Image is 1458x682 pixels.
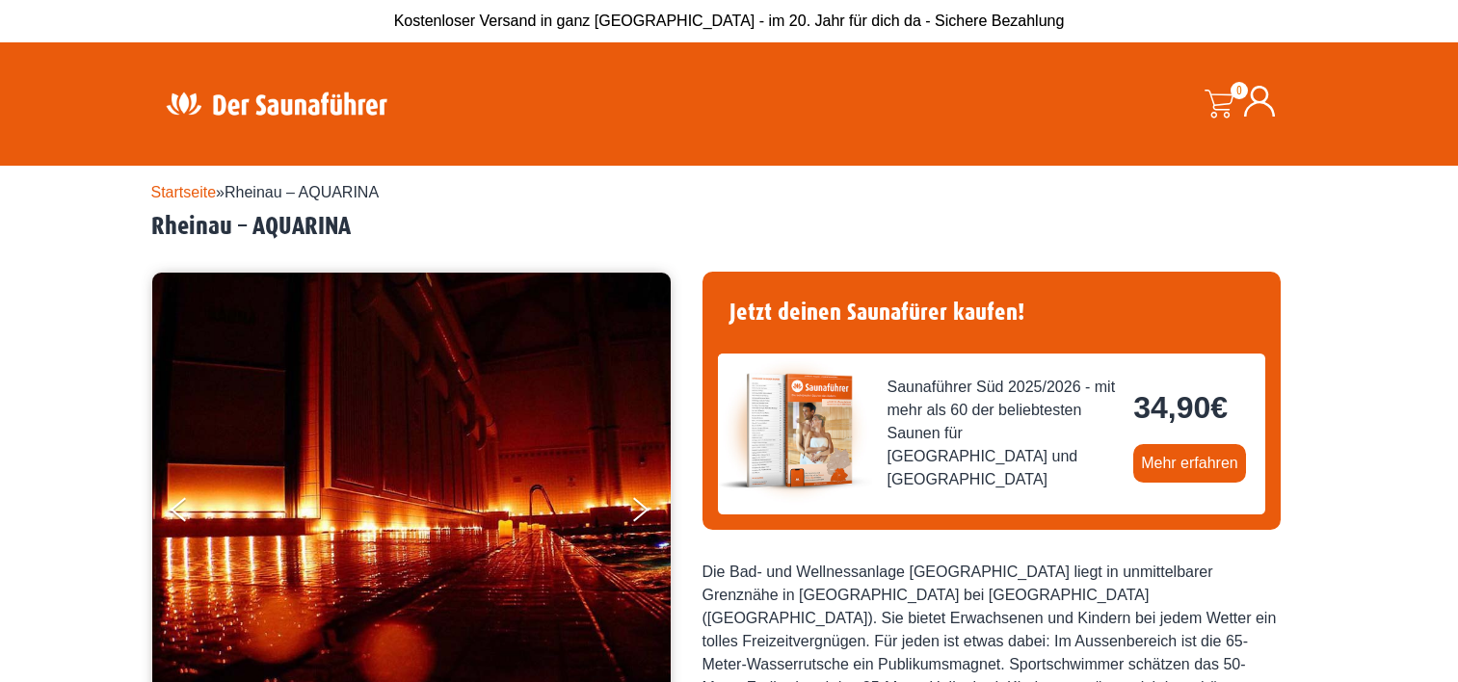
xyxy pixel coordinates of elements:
h2: Rheinau – AQUARINA [151,212,1308,242]
span: € [1210,390,1228,425]
a: Startseite [151,184,217,200]
span: » [151,184,380,200]
span: Rheinau – AQUARINA [225,184,379,200]
span: 0 [1231,82,1248,99]
a: Mehr erfahren [1133,444,1246,483]
bdi: 34,90 [1133,390,1228,425]
span: Kostenloser Versand in ganz [GEOGRAPHIC_DATA] - im 20. Jahr für dich da - Sichere Bezahlung [394,13,1065,29]
button: Previous [171,489,219,538]
h4: Jetzt deinen Saunafürer kaufen! [718,287,1265,338]
button: Next [629,489,677,538]
img: der-saunafuehrer-2025-sued.jpg [718,354,872,508]
span: Saunaführer Süd 2025/2026 - mit mehr als 60 der beliebtesten Saunen für [GEOGRAPHIC_DATA] und [GE... [888,376,1119,491]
